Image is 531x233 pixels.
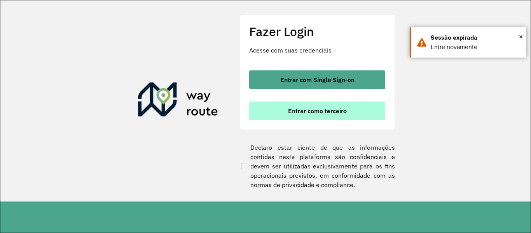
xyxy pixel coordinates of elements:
[138,82,218,120] img: Roteirizador AmbevTech
[519,31,523,42] span: ×
[519,31,523,42] button: Close
[249,102,385,120] button: button
[249,46,385,55] p: Acesse com suas credenciais
[249,24,385,39] h2: Fazer Login
[239,143,395,189] label: Declaro estar ciente de que as informações contidas nesta plataforma são confidenciais e devem se...
[288,108,347,114] span: Entrar como terceiro
[280,77,355,83] span: Entrar com Single Sign-on
[249,70,385,89] button: button
[431,33,521,42] div: Sessão expirada
[431,42,521,52] div: Entre novamente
